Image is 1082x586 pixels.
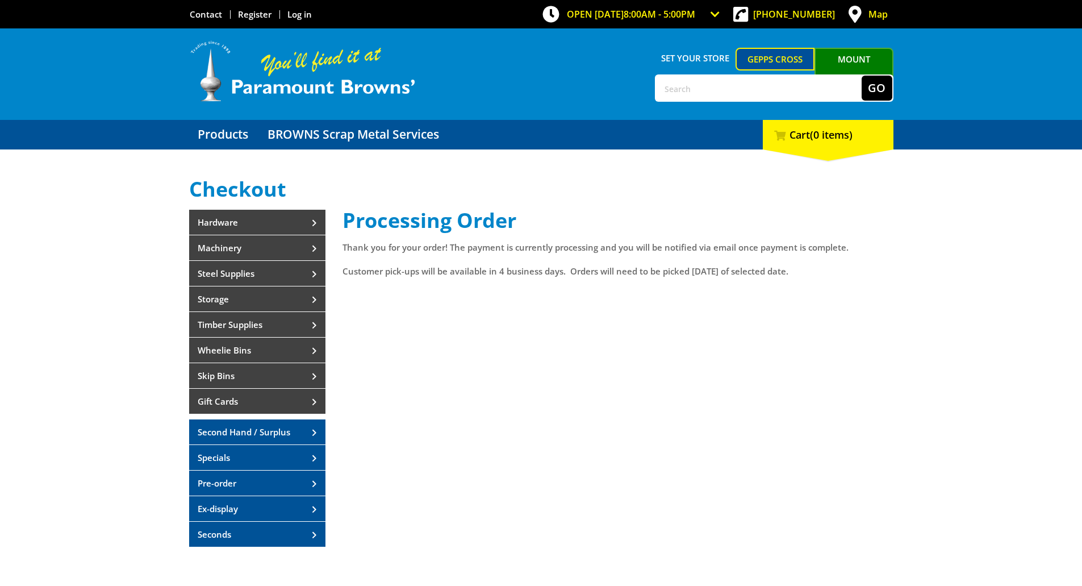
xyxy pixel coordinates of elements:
input: Search [656,76,862,101]
div: Cart [763,120,893,149]
span: 8:00am - 5:00pm [624,8,695,20]
a: View all Pre-order products [189,471,325,496]
a: Go to the BROWNS Scrap Metal Services page [259,120,448,149]
h1: Checkout [189,178,893,201]
span: OPEN [DATE] [567,8,695,20]
a: Go to the Skip Bins page [189,363,325,388]
p: Thank you for your order! The payment is currently processing and you will be notified via email ... [342,240,893,254]
button: Go [862,76,892,101]
a: Go to the Gift Cards page [189,389,325,414]
img: Paramount Browns' [189,40,416,103]
p: Customer pick-ups will be available in 4 business days. Orders will need to be picked [DATE] of s... [342,264,893,278]
h1: Processing Order [342,209,893,232]
a: Gepps Cross [736,48,814,70]
a: Go to the Timber Supplies page [189,312,325,337]
a: Go to the Wheelie Bins page [189,338,325,363]
a: Log in [287,9,312,20]
a: View all Seconds products [189,522,325,547]
a: Go to the Storage page [189,286,325,311]
a: View all Second Hand / Surplus products [189,419,325,444]
a: Go to the Products page [189,120,257,149]
a: Go to the Contact page [190,9,222,20]
a: Go to the Hardware page [189,210,325,235]
a: View all Ex-display products [189,496,325,521]
a: Go to the Machinery page [189,235,325,260]
a: Go to the registration page [238,9,271,20]
a: Mount [PERSON_NAME] [814,48,893,91]
a: Go to the Steel Supplies page [189,261,325,286]
span: (0 items) [810,128,853,142]
span: Set your store [655,48,736,68]
a: View all Specials products [189,445,325,470]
